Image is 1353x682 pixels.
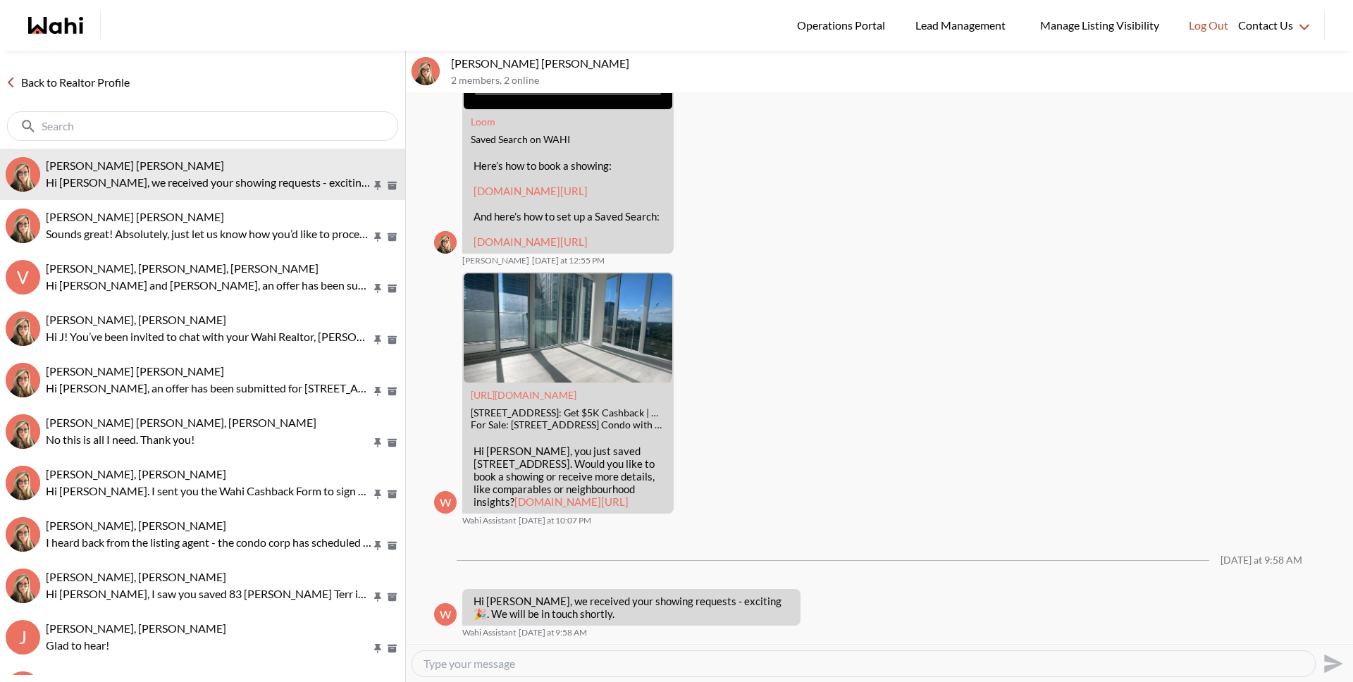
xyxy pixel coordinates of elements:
[474,235,588,248] a: [DOMAIN_NAME][URL]
[46,534,371,551] p: I heard back from the listing agent - the condo corp has scheduled these improvements and it is n...
[385,488,400,500] button: Archive
[434,231,457,254] div: Barbara Funt
[46,277,371,294] p: Hi [PERSON_NAME] and [PERSON_NAME], an offer has been submitted for [STREET_ADDRESS]. If you’re s...
[519,627,587,638] time: 2025-09-24T13:58:04.744Z
[46,416,316,429] span: [PERSON_NAME] [PERSON_NAME], [PERSON_NAME]
[385,180,400,192] button: Archive
[412,57,440,85] img: M
[6,569,40,603] img: M
[46,467,226,480] span: [PERSON_NAME], [PERSON_NAME]
[519,515,591,526] time: 2025-09-22T02:07:36.141Z
[6,466,40,500] div: David Rodriguez, Barbara
[6,414,40,449] img: J
[1189,16,1228,35] span: Log Out
[474,595,789,620] p: Hi [PERSON_NAME], we received your showing requests - exciting . We will be in touch shortly.
[46,585,371,602] p: Hi [PERSON_NAME], I saw you saved 83 [PERSON_NAME] Terr in [GEOGRAPHIC_DATA]. Would you like to s...
[474,159,662,172] p: Here’s how to book a showing:
[6,620,40,655] div: J
[6,209,40,243] img: A
[46,483,371,500] p: Hi [PERSON_NAME]. I sent you the Wahi Cashback Form to sign and if you could send me a VOID chequ...
[451,56,1347,70] p: [PERSON_NAME] [PERSON_NAME]
[471,116,495,128] a: Attachment
[46,159,224,172] span: [PERSON_NAME] [PERSON_NAME]
[412,57,440,85] div: Meghan DuCille, Barbara
[471,407,665,419] div: [STREET_ADDRESS]: Get $5K Cashback | Wahi
[46,519,226,532] span: [PERSON_NAME], [PERSON_NAME]
[6,311,40,346] img: J
[6,569,40,603] div: Maria Awad, Barb
[451,75,1347,87] p: 2 members , 2 online
[385,231,400,243] button: Archive
[28,17,83,34] a: Wahi homepage
[434,231,457,254] img: B
[474,607,487,620] span: 🎉
[371,437,384,449] button: Pin
[371,540,384,552] button: Pin
[371,334,384,346] button: Pin
[462,515,516,526] span: Wahi Assistant
[6,363,40,397] img: A
[371,180,384,192] button: Pin
[434,603,457,626] div: W
[1316,647,1347,679] button: Send
[797,16,890,35] span: Operations Portal
[371,231,384,243] button: Pin
[371,385,384,397] button: Pin
[46,621,226,635] span: [PERSON_NAME], [PERSON_NAME]
[462,627,516,638] span: Wahi Assistant
[1036,16,1163,35] span: Manage Listing Visibility
[514,495,629,508] a: [DOMAIN_NAME][URL]
[424,657,1304,671] textarea: Type your message
[434,491,457,514] div: W
[6,260,40,294] div: V
[6,157,40,192] img: M
[371,643,384,655] button: Pin
[371,283,384,294] button: Pin
[6,311,40,346] div: J D, Barbara
[462,255,529,266] span: [PERSON_NAME]
[46,380,371,397] p: Hi [PERSON_NAME], an offer has been submitted for [STREET_ADDRESS]. If you’re still interested in...
[46,570,226,583] span: [PERSON_NAME], [PERSON_NAME]
[385,540,400,552] button: Archive
[46,431,371,448] p: No this is all I need. Thank you!
[385,334,400,346] button: Archive
[532,255,605,266] time: 2025-09-21T16:55:20.484Z
[46,637,371,654] p: Glad to hear!
[46,174,371,191] p: Hi [PERSON_NAME], we received your showing requests - exciting 🎉 . We will be in touch shortly.
[46,313,226,326] span: [PERSON_NAME], [PERSON_NAME]
[6,517,40,552] img: V
[371,488,384,500] button: Pin
[474,210,662,223] p: And here’s how to set up a Saved Search:
[6,414,40,449] div: Jeremy Tod, Barbara
[6,157,40,192] div: Meghan DuCille, Barbara
[471,389,576,401] a: Attachment
[474,445,662,508] p: Hi [PERSON_NAME], you just saved [STREET_ADDRESS]. Would you like to book a showing or receive mo...
[46,364,224,378] span: [PERSON_NAME] [PERSON_NAME]
[6,209,40,243] div: Arek Klauza, Barbara
[471,134,665,146] div: Saved Search on WAHI
[915,16,1011,35] span: Lead Management
[46,328,371,345] p: Hi J! You’ve been invited to chat with your Wahi Realtor, [PERSON_NAME]. Feel free to reach out u...
[385,385,400,397] button: Archive
[471,419,665,431] div: For Sale: [STREET_ADDRESS] Condo with $5.0K Cashback through Wahi Cashback. View 13 photos, locat...
[6,363,40,397] div: Abdul Nafi Sarwari, Barbara
[385,643,400,655] button: Archive
[42,119,366,133] input: Search
[1221,554,1302,566] div: [DATE] at 9:58 AM
[385,283,400,294] button: Archive
[371,591,384,603] button: Pin
[385,437,400,449] button: Archive
[6,466,40,500] img: D
[46,261,319,275] span: [PERSON_NAME], [PERSON_NAME], [PERSON_NAME]
[474,185,588,197] a: [DOMAIN_NAME][URL]
[6,517,40,552] div: Volodymyr Vozniak, Barb
[385,591,400,603] button: Archive
[464,273,672,383] img: 195 Redpath Ave #2612, Toronto, ON: Get $5K Cashback | Wahi
[46,210,224,223] span: [PERSON_NAME] [PERSON_NAME]
[46,225,371,242] p: Sounds great! Absolutely, just let us know how you’d like to proceed, and we’ll come up with a so...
